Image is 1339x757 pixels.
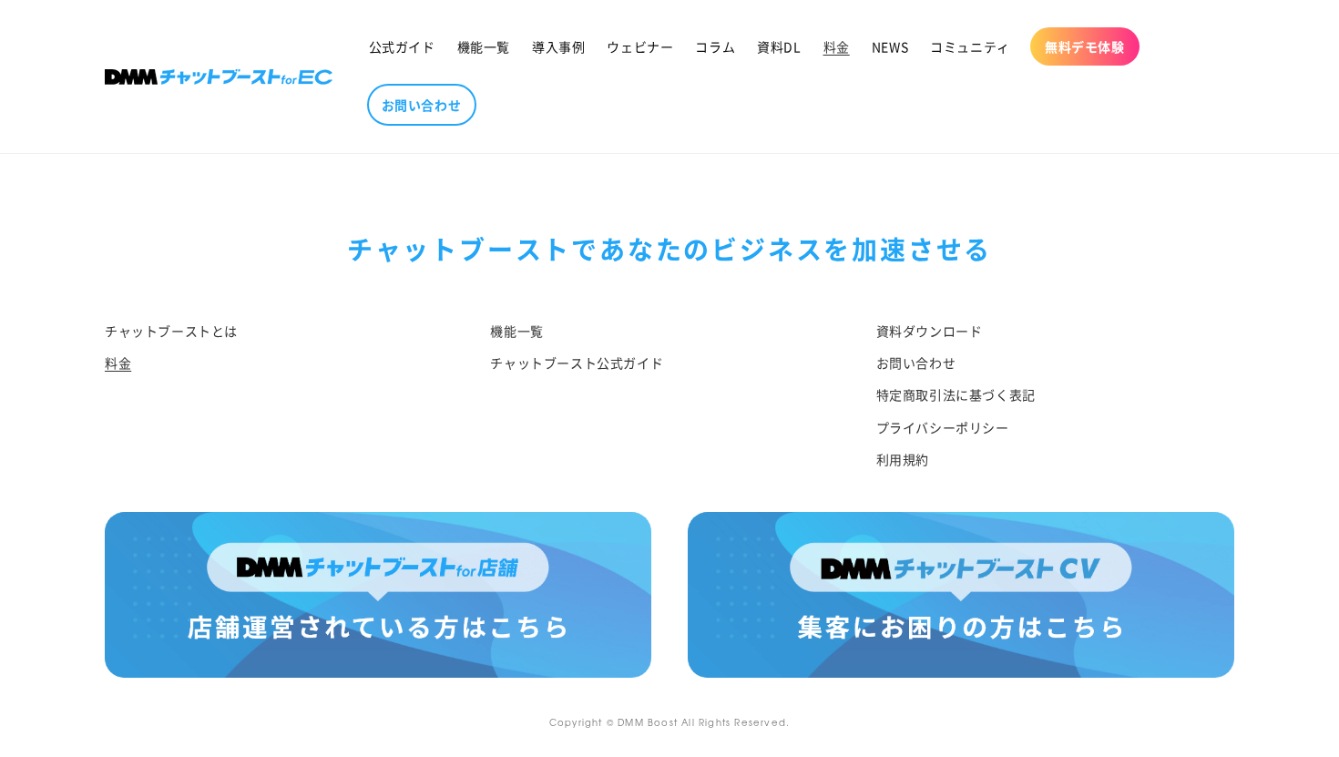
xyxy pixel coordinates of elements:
a: 公式ガイド [358,27,446,66]
a: 利用規約 [876,444,929,476]
img: 集客にお困りの方はこちら [688,512,1234,678]
span: 資料DL [757,38,801,55]
a: お問い合わせ [876,347,956,379]
a: 料金 [813,27,861,66]
span: 導入事例 [532,38,585,55]
span: NEWS [872,38,908,55]
a: コラム [684,27,746,66]
a: 機能一覧 [490,320,543,347]
a: チャットブースト公式ガイド [490,347,663,379]
a: 無料デモ体験 [1030,27,1140,66]
a: 特定商取引法に基づく表記 [876,379,1036,411]
a: チャットブーストとは [105,320,238,347]
a: コミュニティ [919,27,1021,66]
div: チャットブーストで あなたのビジネスを加速させる [105,226,1234,271]
span: 機能一覧 [457,38,510,55]
a: 機能一覧 [446,27,521,66]
span: 無料デモ体験 [1045,38,1125,55]
small: Copyright © DMM Boost All Rights Reserved. [549,715,790,729]
span: ウェビナー [607,38,673,55]
span: コラム [695,38,735,55]
a: NEWS [861,27,919,66]
span: お問い合わせ [382,97,462,113]
a: 料金 [105,347,131,379]
a: ウェビナー [596,27,684,66]
a: 資料DL [746,27,812,66]
a: お問い合わせ [367,84,476,126]
a: 導入事例 [521,27,596,66]
img: 株式会社DMM Boost [105,69,332,85]
a: プライバシーポリシー [876,412,1009,444]
span: 公式ガイド [369,38,435,55]
img: 店舗運営されている方はこちら [105,512,651,678]
a: 資料ダウンロード [876,320,983,347]
span: コミュニティ [930,38,1010,55]
span: 料金 [823,38,850,55]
